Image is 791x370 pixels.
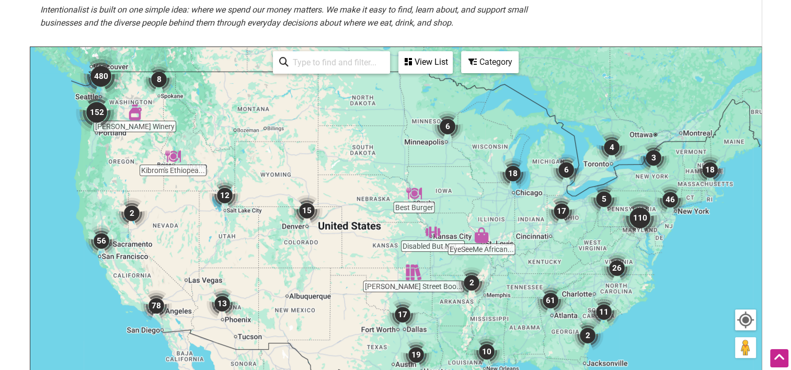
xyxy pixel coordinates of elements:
[735,309,756,330] button: Your Location
[432,111,463,142] div: 6
[127,105,143,120] div: Frichette Winery
[619,197,661,239] div: 110
[462,52,518,72] div: Category
[596,132,627,163] div: 4
[474,227,489,243] div: EyeSeeMe African American Children's Bookstore
[601,252,633,284] div: 26
[770,349,788,367] div: Scroll Back to Top
[655,184,686,215] div: 46
[588,296,620,328] div: 11
[551,154,582,186] div: 6
[209,180,240,211] div: 12
[80,55,122,97] div: 480
[425,224,441,240] div: Disabled But Not Really
[141,290,172,321] div: 78
[398,51,453,74] div: See a list of the visible businesses
[406,264,421,280] div: Fulton Street Books & Coffee
[497,158,529,189] div: 18
[387,299,418,330] div: 17
[461,51,519,73] div: Filter by category
[207,288,238,319] div: 13
[291,195,323,226] div: 15
[165,148,181,164] div: Kibrom's Ethiopean & Eritrean Food
[76,91,118,133] div: 152
[116,198,147,229] div: 2
[471,336,502,367] div: 10
[535,285,566,316] div: 61
[694,154,726,186] div: 18
[40,5,528,28] em: Intentionalist is built on one simple idea: where we spend our money matters. We make it easy to ...
[735,337,756,358] button: Drag Pegman onto the map to open Street View
[456,267,487,298] div: 2
[143,64,175,95] div: 8
[406,186,422,201] div: Best Burger
[86,225,117,257] div: 56
[273,51,390,74] div: Type to search and filter
[399,52,452,72] div: View List
[572,320,603,351] div: 2
[638,142,669,174] div: 3
[588,183,620,215] div: 5
[289,52,384,73] input: Type to find and filter...
[546,195,577,227] div: 17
